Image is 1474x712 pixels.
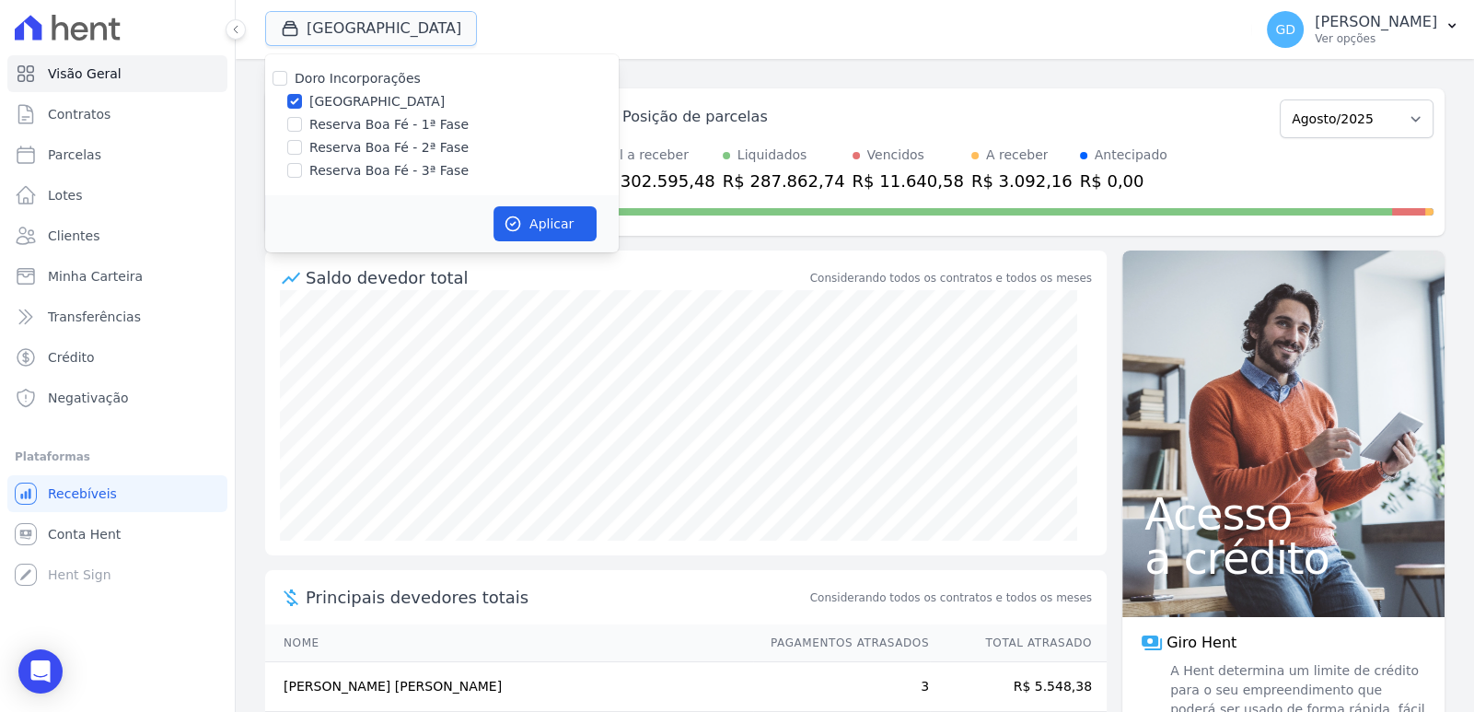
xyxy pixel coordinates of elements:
[753,624,930,662] th: Pagamentos Atrasados
[48,348,95,367] span: Crédito
[493,206,597,241] button: Aplicar
[986,146,1049,165] div: A receber
[7,379,227,416] a: Negativação
[622,106,768,128] div: Posição de parcelas
[593,146,715,165] div: Total a receber
[7,298,227,335] a: Transferências
[48,227,99,245] span: Clientes
[306,265,807,290] div: Saldo devedor total
[1095,146,1167,165] div: Antecipado
[48,267,143,286] span: Minha Carteira
[1315,31,1437,46] p: Ver opções
[7,177,227,214] a: Lotes
[309,115,469,134] label: Reserva Boa Fé - 1ª Fase
[265,11,477,46] button: [GEOGRAPHIC_DATA]
[7,96,227,133] a: Contratos
[7,55,227,92] a: Visão Geral
[853,169,964,193] div: R$ 11.640,58
[265,662,753,712] td: [PERSON_NAME] [PERSON_NAME]
[309,92,445,111] label: [GEOGRAPHIC_DATA]
[810,589,1092,606] span: Considerando todos os contratos e todos os meses
[1144,492,1422,536] span: Acesso
[48,146,101,164] span: Parcelas
[309,138,469,158] label: Reserva Boa Fé - 2ª Fase
[7,339,227,376] a: Crédito
[48,308,141,326] span: Transferências
[48,525,121,543] span: Conta Hent
[737,146,807,165] div: Liquidados
[265,624,753,662] th: Nome
[1080,169,1167,193] div: R$ 0,00
[306,585,807,610] span: Principais devedores totais
[867,146,924,165] div: Vencidos
[1144,536,1422,580] span: a crédito
[971,169,1073,193] div: R$ 3.092,16
[7,217,227,254] a: Clientes
[7,136,227,173] a: Parcelas
[295,71,421,86] label: Doro Incorporações
[7,475,227,512] a: Recebíveis
[7,258,227,295] a: Minha Carteira
[1275,23,1295,36] span: GD
[18,649,63,694] div: Open Intercom Messenger
[48,64,122,83] span: Visão Geral
[593,169,715,193] div: R$ 302.595,48
[753,662,930,712] td: 3
[48,389,129,407] span: Negativação
[1315,13,1437,31] p: [PERSON_NAME]
[1166,632,1236,654] span: Giro Hent
[7,516,227,553] a: Conta Hent
[48,186,83,204] span: Lotes
[309,161,469,181] label: Reserva Boa Fé - 3ª Fase
[810,270,1092,286] div: Considerando todos os contratos e todos os meses
[930,624,1107,662] th: Total Atrasado
[48,484,117,503] span: Recebíveis
[15,446,220,468] div: Plataformas
[723,169,845,193] div: R$ 287.862,74
[930,662,1107,712] td: R$ 5.548,38
[48,105,110,123] span: Contratos
[1252,4,1474,55] button: GD [PERSON_NAME] Ver opções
